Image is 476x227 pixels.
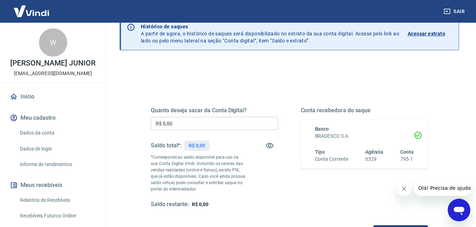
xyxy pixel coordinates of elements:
[151,142,182,149] h5: Saldo total*:
[400,149,414,155] span: Conta
[17,193,97,208] a: Relatório de Recebíveis
[315,132,414,140] h6: BRADESCO S.A.
[400,155,414,163] h6: 795-1
[17,142,97,156] a: Dados de login
[397,182,411,196] iframe: Fechar mensagem
[8,110,97,126] button: Meu cadastro
[8,89,97,104] a: Início
[315,126,329,132] span: Banco
[151,154,246,192] p: *Corresponde ao saldo disponível para uso na sua Conta Digital Vindi. Incluindo os valores das ve...
[17,126,97,140] a: Dados da conta
[365,155,384,163] h6: 0329
[192,202,208,207] span: R$ 0,00
[414,180,470,196] iframe: Mensagem da empresa
[8,0,55,22] img: Vindi
[315,149,325,155] span: Tipo
[151,201,189,208] h5: Saldo restante:
[315,155,348,163] h6: Conta Corrente
[10,59,95,67] p: [PERSON_NAME] JUNIOR
[365,149,384,155] span: Agência
[189,142,205,149] p: R$ 0,00
[408,23,453,44] a: Acessar extrato
[17,209,97,223] a: Recebíveis Futuros Online
[301,107,428,114] h5: Conta recebedora do saque
[4,5,59,11] span: Olá! Precisa de ajuda?
[8,177,97,193] button: Meus recebíveis
[39,28,67,57] div: W
[14,70,92,77] p: [EMAIL_ADDRESS][DOMAIN_NAME]
[141,23,399,44] p: A partir de agora, o histórico de saques será disponibilizado no extrato da sua conta digital. Ac...
[408,30,445,37] p: Acessar extrato
[448,199,470,221] iframe: Botão para abrir a janela de mensagens
[151,107,278,114] h5: Quanto deseja sacar da Conta Digital?
[442,5,468,18] button: Sair
[17,157,97,172] a: Informe de rendimentos
[141,23,399,30] p: Histórico de saques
